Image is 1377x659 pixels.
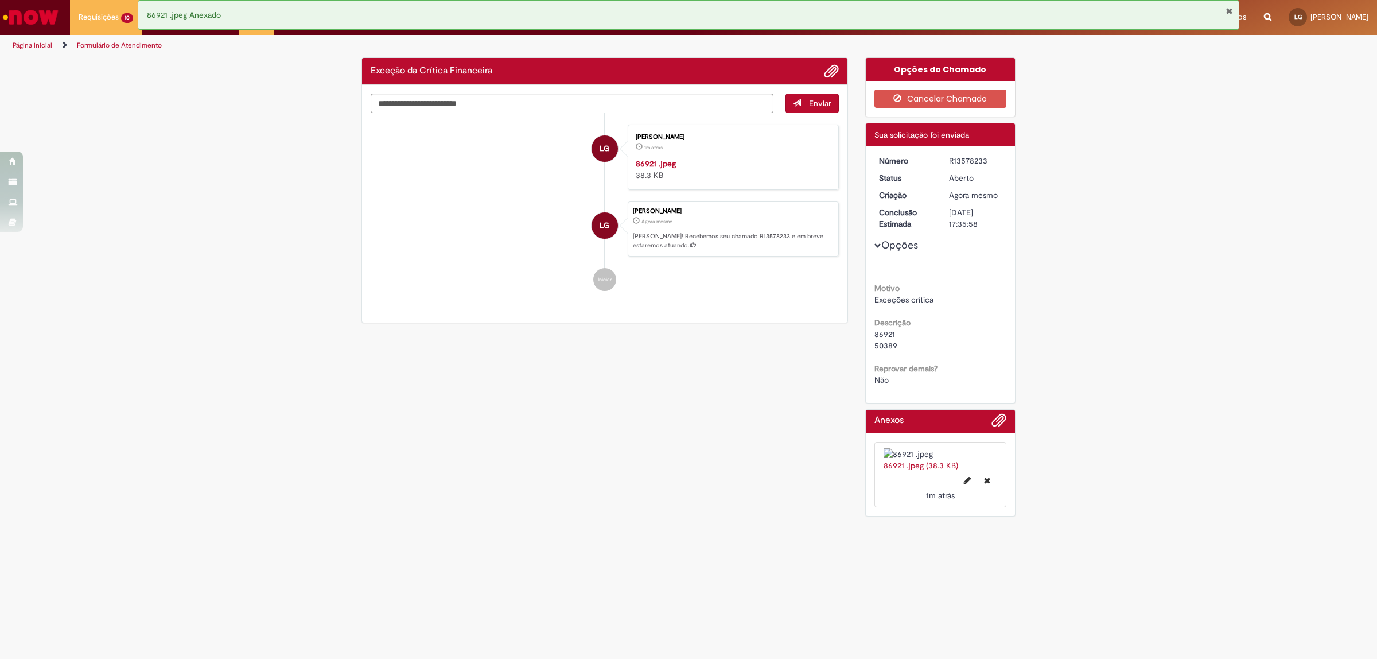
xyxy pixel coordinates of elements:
[949,189,1002,201] div: 29/09/2025 16:35:55
[371,201,839,257] li: Laura Santos Ordonhe Goncales
[926,490,955,501] time: 29/09/2025 16:35:00
[926,490,955,501] span: 1m atrás
[824,64,839,79] button: Adicionar anexos
[785,94,839,113] button: Enviar
[874,90,1007,108] button: Cancelar Chamado
[371,66,492,76] h2: Exceção da Crítica Financeira Histórico de tíquete
[1226,6,1233,15] button: Fechar Notificação
[121,13,133,23] span: 10
[949,155,1002,166] div: R13578233
[636,158,827,181] div: 38.3 KB
[641,218,672,225] span: Agora mesmo
[874,317,911,328] b: Descrição
[644,144,663,151] time: 29/09/2025 16:35:00
[9,35,909,56] ul: Trilhas de página
[870,172,941,184] dt: Status
[13,41,52,50] a: Página inicial
[957,471,978,490] button: Editar nome de arquivo 86921 .jpeg
[874,363,938,374] b: Reprovar demais?
[633,208,833,215] div: [PERSON_NAME]
[592,212,618,239] div: Laura Santos Ordonhe Goncales
[884,448,998,460] img: 86921 .jpeg
[874,416,904,426] h2: Anexos
[644,144,663,151] span: 1m atrás
[874,375,889,385] span: Não
[870,189,941,201] dt: Criação
[592,135,618,162] div: Laura Santos Ordonhe Goncales
[636,134,827,141] div: [PERSON_NAME]
[949,190,998,200] span: Agora mesmo
[1310,12,1368,22] span: [PERSON_NAME]
[866,58,1016,81] div: Opções do Chamado
[77,41,162,50] a: Formulário de Atendimento
[79,11,119,23] span: Requisições
[600,135,609,162] span: LG
[977,471,997,490] button: Excluir 86921 .jpeg
[641,218,672,225] time: 29/09/2025 16:35:55
[600,212,609,239] span: LG
[371,113,839,303] ul: Histórico de tíquete
[874,329,897,351] span: 86921 50389
[809,98,831,108] span: Enviar
[874,294,933,305] span: Exceções crítica
[870,155,941,166] dt: Número
[147,10,221,20] span: 86921 .jpeg Anexado
[874,283,900,293] b: Motivo
[371,94,773,114] textarea: Digite sua mensagem aqui...
[633,232,833,250] p: [PERSON_NAME]! Recebemos seu chamado R13578233 e em breve estaremos atuando.
[874,130,969,140] span: Sua solicitação foi enviada
[884,460,958,471] a: 86921 .jpeg (38.3 KB)
[1,6,60,29] img: ServiceNow
[636,158,676,169] a: 86921 .jpeg
[870,207,941,230] dt: Conclusão Estimada
[991,413,1006,433] button: Adicionar anexos
[1294,13,1302,21] span: LG
[949,172,1002,184] div: Aberto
